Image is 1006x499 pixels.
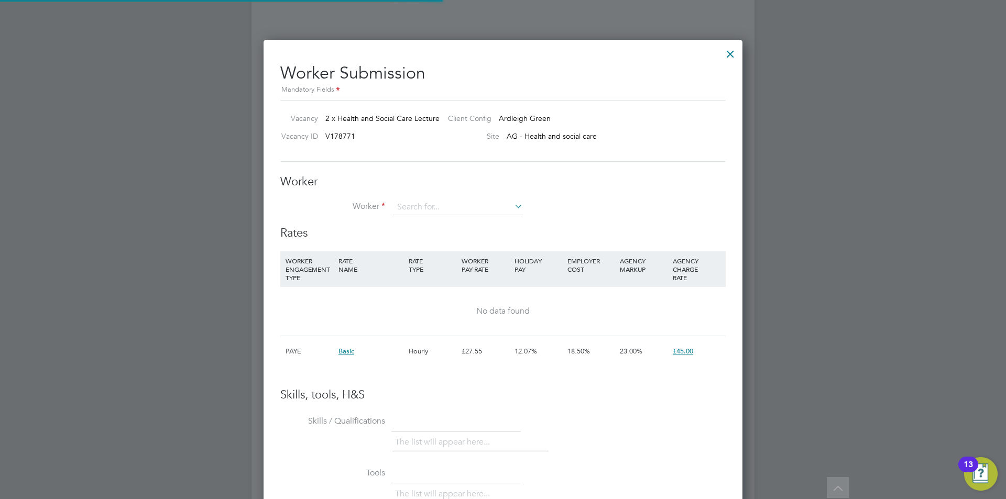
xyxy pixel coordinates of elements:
div: AGENCY MARKUP [617,251,670,279]
label: Skills / Qualifications [280,416,385,427]
div: £27.55 [459,336,512,367]
span: V178771 [325,131,355,141]
input: Search for... [393,199,523,215]
span: Basic [338,347,354,356]
span: Ardleigh Green [499,114,551,123]
div: Mandatory Fields [280,84,726,96]
div: EMPLOYER COST [565,251,618,279]
h3: Rates [280,226,726,241]
div: WORKER ENGAGEMENT TYPE [283,251,336,287]
div: RATE NAME [336,251,406,279]
span: 23.00% [620,347,642,356]
span: 12.07% [515,347,537,356]
span: £45.00 [673,347,693,356]
h3: Skills, tools, H&S [280,387,726,403]
div: RATE TYPE [406,251,459,279]
div: AGENCY CHARGE RATE [670,251,723,287]
label: Vacancy ID [276,131,318,141]
span: 18.50% [567,347,590,356]
h2: Worker Submission [280,54,726,96]
div: HOLIDAY PAY [512,251,565,279]
span: AG - Health and social care [507,131,597,141]
li: The list will appear here... [395,435,494,449]
span: 2 x Health and Social Care Lecturer (Outer) [325,114,468,123]
div: 13 [964,464,973,478]
div: Hourly [406,336,459,367]
h3: Worker [280,174,726,190]
label: Worker [280,201,385,212]
label: Vacancy [276,114,318,123]
button: Open Resource Center, 13 new notifications [964,457,998,491]
div: No data found [291,306,715,317]
label: Client Config [440,114,491,123]
div: WORKER PAY RATE [459,251,512,279]
label: Site [440,131,499,141]
label: Tools [280,468,385,479]
div: PAYE [283,336,336,367]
